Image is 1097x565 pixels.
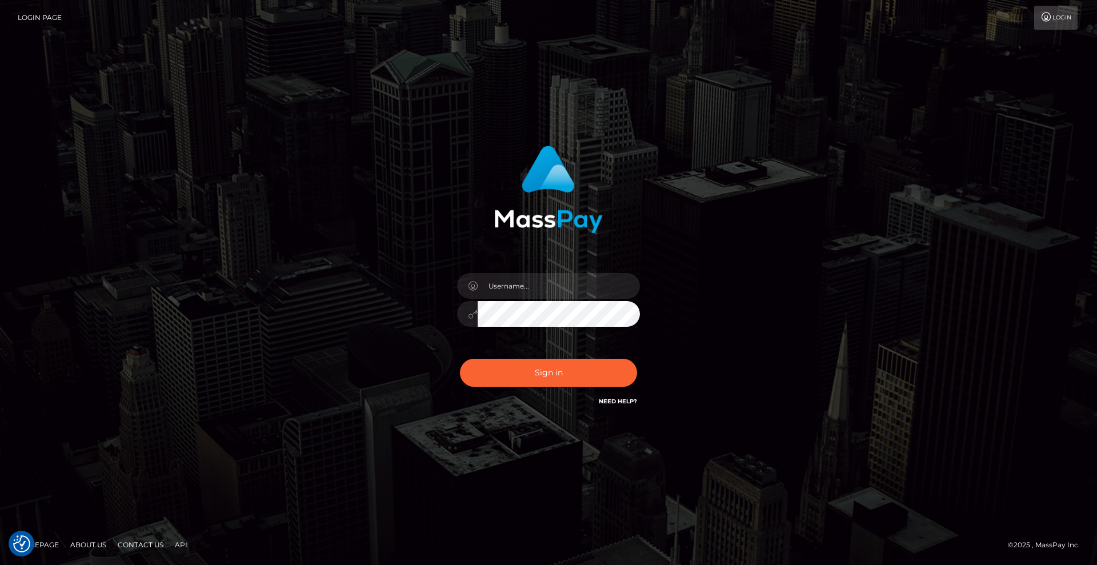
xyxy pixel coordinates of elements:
[13,535,30,552] button: Consent Preferences
[13,536,63,554] a: Homepage
[1034,6,1078,30] a: Login
[1008,539,1088,551] div: © 2025 , MassPay Inc.
[13,535,30,552] img: Revisit consent button
[460,359,637,387] button: Sign in
[18,6,62,30] a: Login Page
[66,536,111,554] a: About Us
[113,536,168,554] a: Contact Us
[494,146,603,233] img: MassPay Login
[170,536,192,554] a: API
[478,273,640,299] input: Username...
[599,398,637,405] a: Need Help?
